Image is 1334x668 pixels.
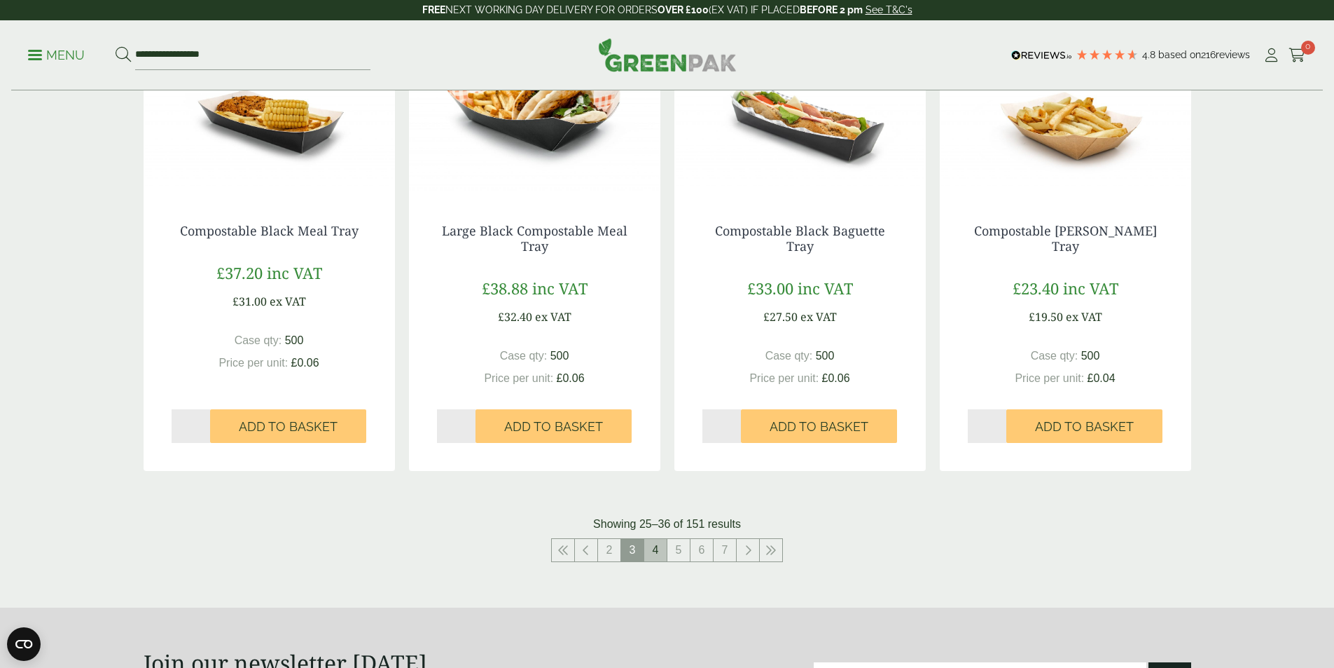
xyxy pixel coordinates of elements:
[1158,49,1201,60] span: Based on
[1301,41,1315,55] span: 0
[763,309,798,325] span: £27.50
[747,278,793,299] span: £33.00
[621,539,644,561] span: 3
[674,20,926,196] img: baguette tray
[218,357,288,369] span: Price per unit:
[504,419,603,435] span: Add to Basket
[442,222,627,254] a: Large Black Compostable Meal Tray
[235,334,282,346] span: Case qty:
[690,539,713,561] a: 6
[800,4,863,15] strong: BEFORE 2 pm
[800,309,837,325] span: ex VAT
[28,47,85,64] p: Menu
[285,334,304,346] span: 500
[210,409,366,443] button: Add to Basket
[667,539,690,561] a: 5
[770,419,868,435] span: Add to Basket
[598,38,737,71] img: GreenPak Supplies
[232,294,267,309] span: £31.00
[1031,350,1078,362] span: Case qty:
[822,372,850,384] span: £0.06
[216,262,263,283] span: £37.20
[598,539,620,561] a: 2
[1081,350,1100,362] span: 500
[422,4,445,15] strong: FREE
[715,222,885,254] a: Compostable Black Baguette Tray
[180,222,359,239] a: Compostable Black Meal Tray
[1013,278,1059,299] span: £23.40
[940,20,1191,196] img: chip tray
[1015,372,1084,384] span: Price per unit:
[1216,49,1250,60] span: reviews
[816,350,835,362] span: 500
[1088,372,1116,384] span: £0.04
[535,309,571,325] span: ex VAT
[644,539,667,561] a: 4
[593,516,741,533] p: Showing 25–36 of 151 results
[1142,49,1158,60] span: 4.8
[7,627,41,661] button: Open CMP widget
[974,222,1157,254] a: Compostable [PERSON_NAME] Tray
[1263,48,1280,62] i: My Account
[270,294,306,309] span: ex VAT
[1066,309,1102,325] span: ex VAT
[658,4,709,15] strong: OVER £100
[475,409,632,443] button: Add to Basket
[498,309,532,325] span: £32.40
[1029,309,1063,325] span: £19.50
[741,409,897,443] button: Add to Basket
[1035,419,1134,435] span: Add to Basket
[291,357,319,369] span: £0.06
[1011,50,1072,60] img: REVIEWS.io
[1288,45,1306,66] a: 0
[765,350,813,362] span: Case qty:
[500,350,548,362] span: Case qty:
[532,278,588,299] span: inc VAT
[239,419,338,435] span: Add to Basket
[1063,278,1118,299] span: inc VAT
[267,262,322,283] span: inc VAT
[482,278,528,299] span: £38.88
[28,47,85,61] a: Menu
[484,372,553,384] span: Price per unit:
[409,20,660,196] img: IMG_5692
[749,372,819,384] span: Price per unit:
[714,539,736,561] a: 7
[1201,49,1216,60] span: 216
[1288,48,1306,62] i: Cart
[550,350,569,362] span: 500
[1076,48,1139,61] div: 4.79 Stars
[798,278,853,299] span: inc VAT
[144,20,395,196] img: IMG_5677
[557,372,585,384] span: £0.06
[866,4,912,15] a: See T&C's
[1006,409,1162,443] button: Add to Basket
